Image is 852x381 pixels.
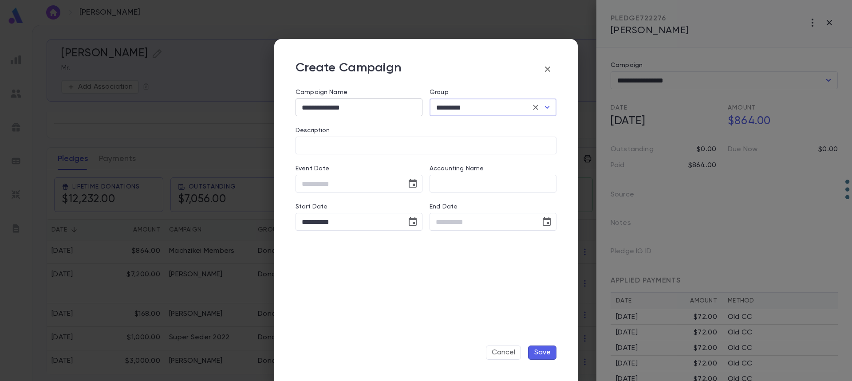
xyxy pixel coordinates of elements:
[529,101,542,114] button: Clear
[430,203,556,210] label: End Date
[296,89,347,96] label: Campaign Name
[296,60,401,78] p: Create Campaign
[296,203,422,210] label: Start Date
[430,165,484,172] label: Accounting Name
[296,165,422,172] label: Event Date
[404,175,422,192] button: Choose date
[404,213,422,231] button: Choose date, selected date is Oct 5, 2025
[296,127,330,134] label: Description
[486,346,521,360] button: Cancel
[528,346,556,360] button: Save
[538,213,556,231] button: Choose date
[430,89,449,96] label: Group
[541,101,553,114] button: Open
